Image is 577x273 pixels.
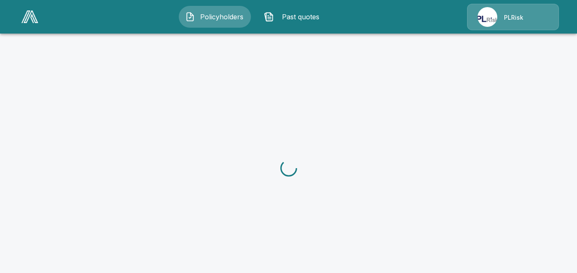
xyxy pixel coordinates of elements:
[258,6,330,28] button: Past quotes IconPast quotes
[185,12,195,22] img: Policyholders Icon
[179,6,251,28] button: Policyholders IconPolicyholders
[277,12,324,22] span: Past quotes
[264,12,274,22] img: Past quotes Icon
[21,10,38,23] img: AA Logo
[198,12,245,22] span: Policyholders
